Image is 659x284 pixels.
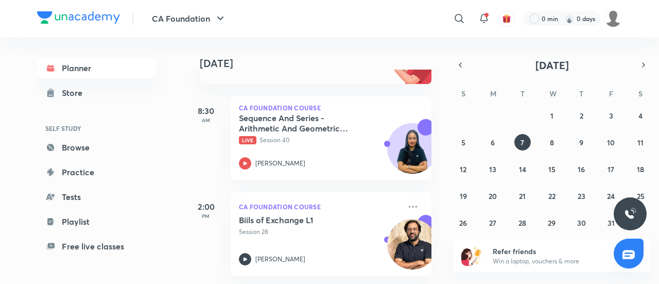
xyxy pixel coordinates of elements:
img: sneha kumari [604,10,622,27]
p: AM [185,117,227,123]
button: October 3, 2025 [603,107,619,124]
abbr: Friday [609,89,613,98]
button: October 29, 2025 [544,214,560,231]
abbr: Tuesday [521,89,525,98]
abbr: October 22, 2025 [548,191,556,201]
abbr: October 6, 2025 [491,138,495,147]
h5: Biils of Exchange L1 [239,215,367,225]
h4: [DATE] [200,57,442,70]
abbr: October 3, 2025 [609,111,613,121]
abbr: October 13, 2025 [489,164,496,174]
abbr: October 25, 2025 [637,191,645,201]
abbr: October 20, 2025 [489,191,497,201]
abbr: October 27, 2025 [489,218,496,228]
abbr: October 31, 2025 [608,218,615,228]
button: October 16, 2025 [573,161,589,177]
button: October 6, 2025 [484,134,501,151]
h5: Sequence And Series - Arithmetic And Geometric Progressions - IV [239,113,367,133]
button: CA Foundation [146,8,233,29]
button: [DATE] [467,58,636,72]
span: [DATE] [535,58,569,72]
p: CA Foundation Course [239,105,423,111]
button: October 22, 2025 [544,188,560,204]
a: Tests [37,187,157,207]
button: October 7, 2025 [514,134,531,151]
img: Company Logo [37,11,120,24]
button: October 26, 2025 [455,214,472,231]
abbr: Wednesday [549,89,557,98]
button: October 15, 2025 [544,161,560,177]
abbr: October 15, 2025 [548,164,556,174]
button: October 27, 2025 [484,214,501,231]
button: October 5, 2025 [455,134,472,151]
button: avatar [498,10,515,27]
h6: SELF STUDY [37,120,157,137]
abbr: October 5, 2025 [461,138,465,147]
button: October 21, 2025 [514,188,531,204]
abbr: Monday [490,89,496,98]
abbr: October 11, 2025 [637,138,644,147]
abbr: October 19, 2025 [460,191,467,201]
a: Browse [37,137,157,158]
abbr: October 26, 2025 [459,218,467,228]
button: October 24, 2025 [603,188,619,204]
button: October 13, 2025 [484,161,501,177]
abbr: October 14, 2025 [519,164,526,174]
p: PM [185,213,227,219]
abbr: October 16, 2025 [578,164,585,174]
abbr: October 18, 2025 [637,164,644,174]
button: October 25, 2025 [632,188,649,204]
abbr: Sunday [461,89,465,98]
img: Avatar [388,129,437,178]
abbr: October 24, 2025 [607,191,615,201]
button: October 20, 2025 [484,188,501,204]
abbr: Thursday [579,89,583,98]
abbr: Saturday [638,89,643,98]
p: Session 40 [239,136,401,145]
p: Win a laptop, vouchers & more [493,257,619,266]
button: October 14, 2025 [514,161,531,177]
button: October 9, 2025 [573,134,589,151]
abbr: October 12, 2025 [460,164,466,174]
abbr: October 8, 2025 [550,138,554,147]
button: October 23, 2025 [573,188,589,204]
button: October 2, 2025 [573,107,589,124]
abbr: October 29, 2025 [548,218,556,228]
a: Planner [37,58,157,78]
button: October 4, 2025 [632,107,649,124]
img: referral [461,245,482,266]
p: CA Foundation Course [239,201,401,213]
div: Store [62,87,89,99]
img: ttu [624,208,636,220]
a: Store [37,82,157,103]
button: October 1, 2025 [544,107,560,124]
a: Company Logo [37,11,120,26]
img: streak [564,13,575,24]
p: [PERSON_NAME] [255,255,305,264]
button: October 12, 2025 [455,161,472,177]
button: October 19, 2025 [455,188,472,204]
abbr: October 10, 2025 [607,138,615,147]
a: Practice [37,162,157,182]
p: Session 28 [239,227,401,237]
h5: 8:30 [185,105,227,117]
abbr: October 21, 2025 [519,191,526,201]
abbr: October 17, 2025 [608,164,614,174]
abbr: October 23, 2025 [578,191,585,201]
p: [PERSON_NAME] [255,159,305,168]
button: October 8, 2025 [544,134,560,151]
abbr: October 4, 2025 [638,111,643,121]
img: avatar [502,14,511,23]
abbr: October 30, 2025 [577,218,586,228]
h5: 2:00 [185,201,227,213]
button: October 30, 2025 [573,214,589,231]
a: Free live classes [37,236,157,257]
abbr: October 2, 2025 [580,111,583,121]
button: October 31, 2025 [603,214,619,231]
abbr: October 9, 2025 [579,138,583,147]
abbr: October 1, 2025 [550,111,553,121]
span: Live [239,136,256,144]
button: October 28, 2025 [514,214,531,231]
abbr: October 28, 2025 [518,218,526,228]
a: Playlist [37,211,157,232]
